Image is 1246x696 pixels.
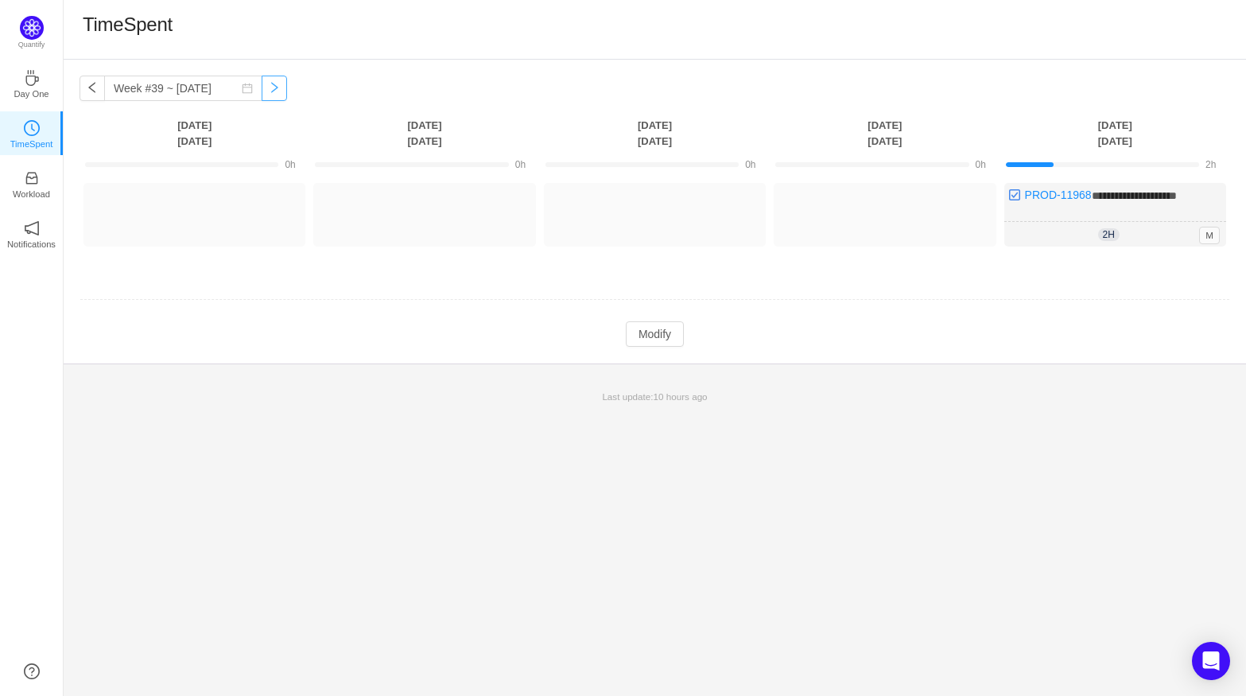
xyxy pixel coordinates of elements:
[1192,642,1230,680] div: Open Intercom Messenger
[24,220,40,236] i: icon: notification
[24,225,40,241] a: icon: notificationNotifications
[626,321,684,347] button: Modify
[24,170,40,186] i: icon: inbox
[24,663,40,679] a: icon: question-circle
[540,117,770,150] th: [DATE] [DATE]
[24,120,40,136] i: icon: clock-circle
[24,75,40,91] a: icon: coffeeDay One
[1008,189,1021,201] img: 10318
[83,13,173,37] h1: TimeSpent
[7,237,56,251] p: Notifications
[24,70,40,86] i: icon: coffee
[262,76,287,101] button: icon: right
[242,83,253,94] i: icon: calendar
[104,76,262,101] input: Select a week
[745,159,755,170] span: 0h
[1205,159,1216,170] span: 2h
[13,187,50,201] p: Workload
[515,159,526,170] span: 0h
[24,175,40,191] a: icon: inboxWorkload
[14,87,49,101] p: Day One
[285,159,295,170] span: 0h
[309,117,539,150] th: [DATE] [DATE]
[1199,227,1220,244] span: M
[976,159,986,170] span: 0h
[770,117,1000,150] th: [DATE] [DATE]
[602,391,707,402] span: Last update:
[24,125,40,141] a: icon: clock-circleTimeSpent
[80,76,105,101] button: icon: left
[10,137,53,151] p: TimeSpent
[18,40,45,51] p: Quantify
[1098,228,1120,241] span: 2h
[654,391,708,402] span: 10 hours ago
[1025,189,1092,201] a: PROD-11968
[80,117,309,150] th: [DATE] [DATE]
[20,16,44,40] img: Quantify
[1000,117,1230,150] th: [DATE] [DATE]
